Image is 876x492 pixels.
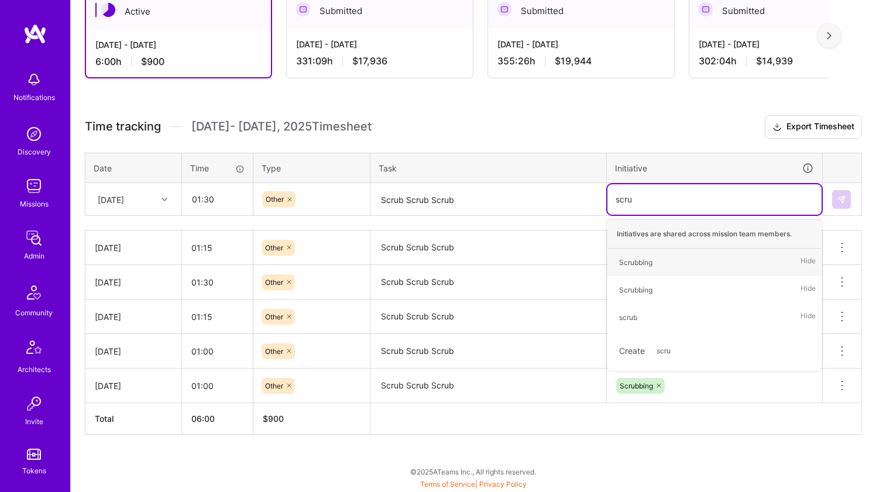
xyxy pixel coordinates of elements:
span: [DATE] - [DATE] , 2025 Timesheet [191,119,372,134]
textarea: Scrub Scrub Scrub [372,301,605,333]
span: Other [265,347,283,356]
span: Hide [801,254,816,270]
th: Date [85,153,182,183]
div: Initiatives are shared across mission team members. [607,219,822,249]
div: Create [613,337,816,364]
th: Total [85,403,182,435]
span: Other [266,195,284,204]
span: Other [265,278,283,287]
span: Time tracking [85,119,161,134]
div: [DATE] [95,276,172,288]
div: 302:04 h [699,55,866,67]
img: Community [20,278,48,307]
textarea: Scrub Scrub Scrub [372,266,605,298]
img: admin teamwork [22,226,46,250]
div: Time [190,162,245,174]
input: HH:MM [183,184,252,215]
span: $17,936 [352,55,387,67]
div: Missions [20,198,49,210]
span: $ 900 [263,414,284,424]
div: scrub [619,311,637,324]
span: Other [265,312,283,321]
span: $19,944 [555,55,592,67]
img: right [827,32,832,40]
div: 331:09 h [296,55,463,67]
div: [DATE] - [DATE] [699,38,866,50]
th: Type [253,153,370,183]
span: Other [265,381,283,390]
div: Community [15,307,53,319]
input: HH:MM [182,336,253,367]
span: Scrubbing [620,381,653,390]
img: teamwork [22,174,46,198]
div: [DATE] [95,345,172,357]
textarea: Scrub Scrub Scrub [372,184,605,215]
i: icon Chevron [162,197,167,202]
div: [DATE] - [DATE] [296,38,463,50]
div: [DATE] - [DATE] [497,38,665,50]
input: HH:MM [182,301,253,332]
div: Discovery [18,146,51,158]
span: Other [265,243,283,252]
a: Terms of Service [420,480,475,488]
textarea: Scrub Scrub Scrub [372,335,605,367]
div: Admin [24,250,44,262]
th: 06:00 [182,403,253,435]
input: HH:MM [182,267,253,298]
div: [DATE] [95,242,172,254]
div: Invite [25,415,43,428]
span: | [420,480,527,488]
div: © 2025 ATeams Inc., All rights reserved. [70,457,876,486]
div: [DATE] - [DATE] [95,39,262,51]
img: tokens [27,449,41,460]
div: Notifications [13,91,55,104]
div: Scrubbing [619,284,652,296]
img: Architects [20,335,48,363]
a: Privacy Policy [479,480,527,488]
div: Initiative [615,161,814,175]
span: $900 [141,56,164,68]
textarea: Scrub Scrub Scrub [372,370,605,402]
img: Submitted [497,2,511,16]
span: $14,939 [756,55,793,67]
span: scru [651,343,676,359]
button: Export Timesheet [765,115,862,139]
img: Submitted [699,2,713,16]
div: 355:26 h [497,55,665,67]
div: [DATE] [98,193,124,205]
div: 6:00 h [95,56,262,68]
img: Submit [837,195,846,204]
i: icon Download [772,121,782,133]
th: Task [370,153,607,183]
img: bell [22,68,46,91]
img: Submitted [296,2,310,16]
span: Hide [801,282,816,298]
div: Tokens [22,465,46,477]
div: [DATE] [95,311,172,323]
input: HH:MM [182,232,253,263]
img: Invite [22,392,46,415]
input: HH:MM [182,370,253,401]
span: Hide [801,309,816,325]
div: [DATE] [95,380,172,392]
img: discovery [22,122,46,146]
img: logo [23,23,47,44]
div: Architects [18,363,51,376]
div: Scrubbing [619,256,652,269]
textarea: Scrub Scrub Scrub [372,232,605,264]
img: Active [101,3,115,17]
